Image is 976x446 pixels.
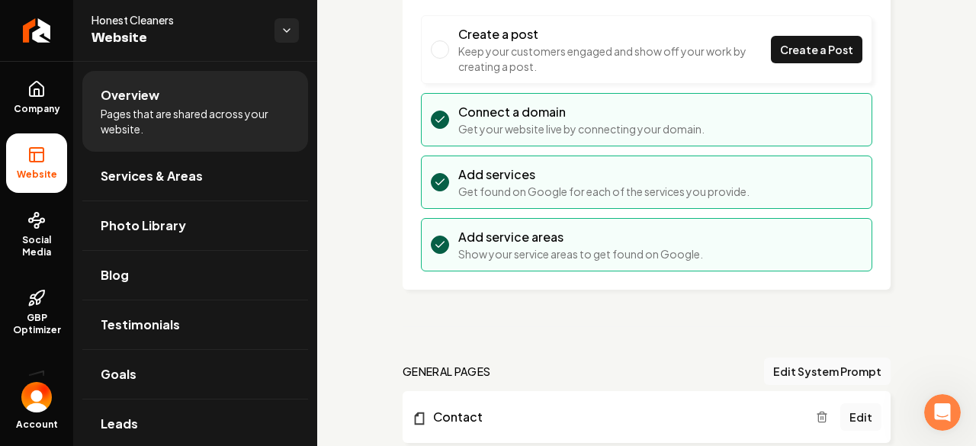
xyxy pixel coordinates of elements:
a: Create a Post [771,36,862,63]
span: Goals [101,365,136,383]
p: Keep your customers engaged and show off your work by creating a post. [458,43,771,74]
span: Account [16,419,58,431]
button: Open user button [21,382,52,412]
a: Company [6,68,67,127]
a: Blog [82,251,308,300]
h3: Add services [458,165,750,184]
span: Company [8,103,66,115]
iframe: Intercom live chat [924,394,961,431]
span: Pages that are shared across your website. [101,106,290,136]
span: Social Media [6,234,67,258]
a: Social Media [6,199,67,271]
span: Services & Areas [101,167,203,185]
p: Get your website live by connecting your domain. [458,121,705,136]
span: Testimonials [101,316,180,334]
a: Goals [82,350,308,399]
span: Leads [101,415,138,433]
span: Photo Library [101,217,186,235]
h3: Add service areas [458,228,703,246]
p: Get found on Google for each of the services you provide. [458,184,750,199]
a: GBP Optimizer [6,277,67,348]
span: GBP Optimizer [6,312,67,336]
button: Edit System Prompt [764,358,891,385]
a: Contact [412,408,816,426]
a: Testimonials [82,300,308,349]
a: Photo Library [82,201,308,250]
span: Honest Cleaners [91,12,262,27]
img: Rebolt Logo [23,18,51,43]
h3: Connect a domain [458,103,705,121]
span: Website [91,27,262,49]
h2: general pages [403,364,491,379]
img: 's logo [21,382,52,412]
span: Blog [101,266,129,284]
span: Overview [101,86,159,104]
span: Create a Post [780,42,853,58]
span: Website [11,168,63,181]
a: Edit [840,403,881,431]
h3: Create a post [458,25,771,43]
a: Services & Areas [82,152,308,201]
p: Show your service areas to get found on Google. [458,246,703,262]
